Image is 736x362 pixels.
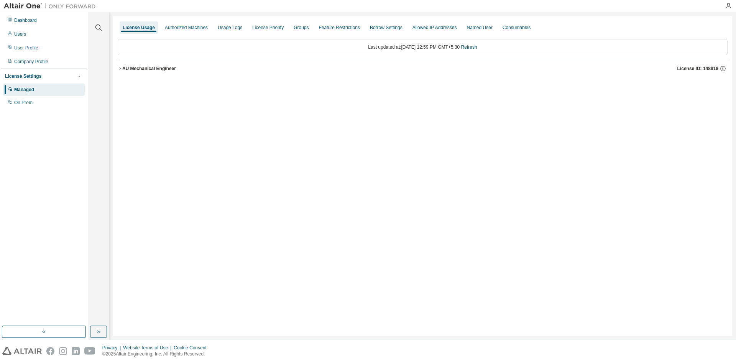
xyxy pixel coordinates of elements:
[467,25,492,31] div: Named User
[218,25,242,31] div: Usage Logs
[118,39,728,55] div: Last updated at: [DATE] 12:59 PM GMT+5:30
[102,351,211,357] p: © 2025 Altair Engineering, Inc. All Rights Reserved.
[461,44,477,50] a: Refresh
[5,73,41,79] div: License Settings
[503,25,531,31] div: Consumables
[102,345,123,351] div: Privacy
[294,25,309,31] div: Groups
[14,31,26,37] div: Users
[72,347,80,355] img: linkedin.svg
[14,59,48,65] div: Company Profile
[59,347,67,355] img: instagram.svg
[14,17,37,23] div: Dashboard
[677,66,718,72] span: License ID: 148818
[412,25,457,31] div: Allowed IP Addresses
[319,25,360,31] div: Feature Restrictions
[174,345,211,351] div: Cookie Consent
[123,25,155,31] div: License Usage
[370,25,402,31] div: Borrow Settings
[122,66,176,72] div: AU Mechanical Engineer
[84,347,95,355] img: youtube.svg
[14,100,33,106] div: On Prem
[123,345,174,351] div: Website Terms of Use
[14,87,34,93] div: Managed
[46,347,54,355] img: facebook.svg
[252,25,284,31] div: License Priority
[165,25,208,31] div: Authorized Machines
[118,60,728,77] button: AU Mechanical EngineerLicense ID: 148818
[2,347,42,355] img: altair_logo.svg
[14,45,38,51] div: User Profile
[4,2,100,10] img: Altair One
